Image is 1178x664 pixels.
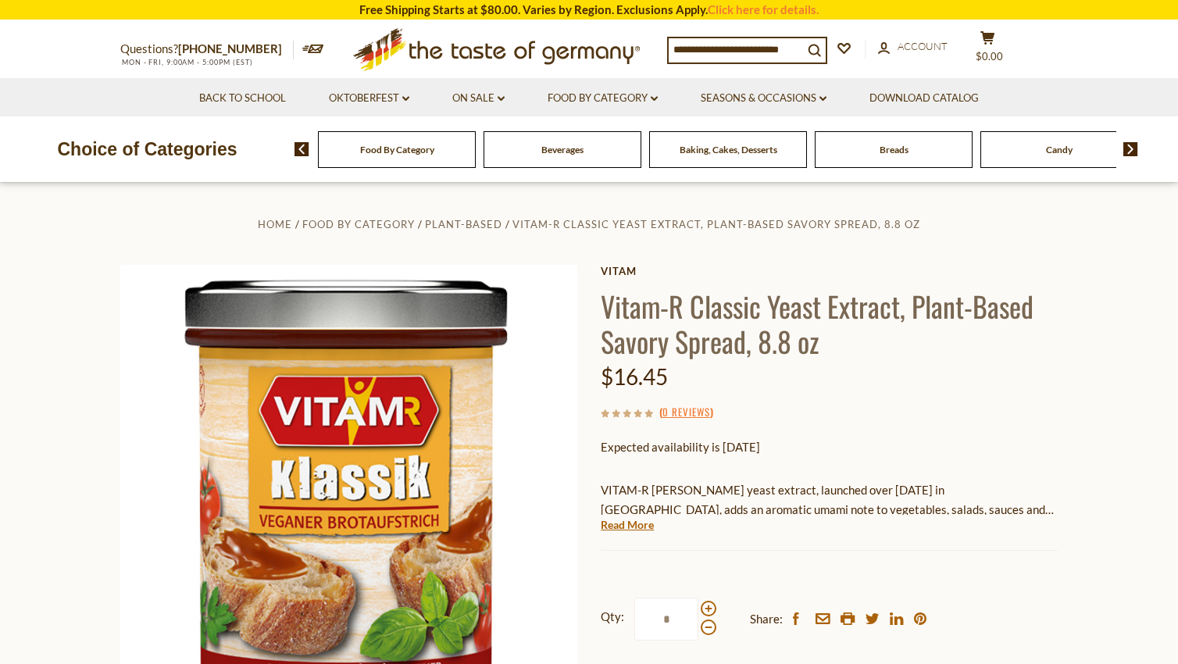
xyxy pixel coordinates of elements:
[548,90,658,107] a: Food By Category
[601,480,1058,519] p: VITAM-R [PERSON_NAME] yeast extract, launched over [DATE] in [GEOGRAPHIC_DATA], adds an aromatic ...
[360,144,434,155] a: Food By Category
[541,144,584,155] a: Beverages
[701,90,826,107] a: Seasons & Occasions
[601,265,1058,277] a: Vitam
[1123,142,1138,156] img: next arrow
[178,41,282,55] a: [PHONE_NUMBER]
[898,40,948,52] span: Account
[512,218,920,230] a: Vitam-R Classic Yeast Extract, Plant-Based Savory Spread, 8.8 oz
[708,2,819,16] a: Click here for details.
[601,437,1058,457] p: Expected availability is [DATE]
[880,144,908,155] a: Breads
[452,90,505,107] a: On Sale
[425,218,502,230] a: Plant-Based
[601,288,1058,359] h1: Vitam-R Classic Yeast Extract, Plant-Based Savory Spread, 8.8 oz
[976,50,1003,62] span: $0.00
[120,39,294,59] p: Questions?
[199,90,286,107] a: Back to School
[120,58,253,66] span: MON - FRI, 9:00AM - 5:00PM (EST)
[634,598,698,641] input: Qty:
[329,90,409,107] a: Oktoberfest
[258,218,292,230] a: Home
[601,607,624,627] strong: Qty:
[680,144,777,155] a: Baking, Cakes, Desserts
[869,90,979,107] a: Download Catalog
[601,363,668,390] span: $16.45
[1046,144,1073,155] a: Candy
[964,30,1011,70] button: $0.00
[662,404,710,421] a: 0 Reviews
[302,218,415,230] a: Food By Category
[750,609,783,629] span: Share:
[659,404,713,419] span: ( )
[294,142,309,156] img: previous arrow
[878,38,948,55] a: Account
[601,517,654,533] a: Read More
